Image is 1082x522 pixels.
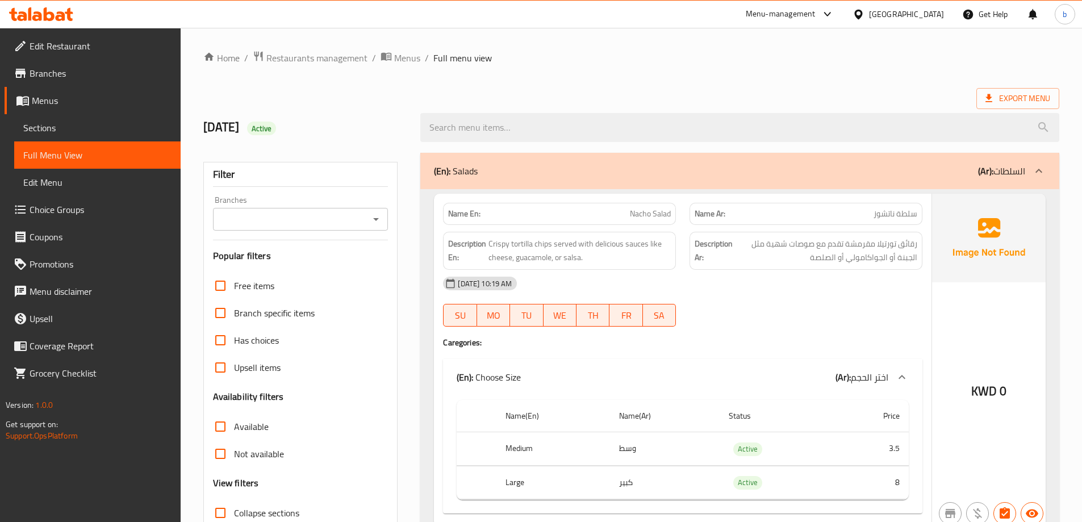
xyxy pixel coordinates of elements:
[434,164,478,178] p: Salads
[6,398,34,412] span: Version:
[614,307,638,324] span: FR
[203,51,240,65] a: Home
[544,304,576,327] button: WE
[477,304,510,327] button: MO
[720,400,833,432] th: Status
[833,400,909,432] th: Price
[971,380,997,402] span: KWD
[978,162,993,179] b: (Ar):
[733,476,762,490] div: Active
[733,442,762,456] span: Active
[548,307,572,324] span: WE
[5,32,181,60] a: Edit Restaurant
[30,285,172,298] span: Menu disclaimer
[978,164,1025,178] p: السلطات
[213,390,284,403] h3: Availability filters
[30,366,172,380] span: Grocery Checklist
[443,337,922,348] h4: Caregories:
[5,87,181,114] a: Menus
[420,153,1059,189] div: (En): Salads(Ar):السلطات
[266,51,367,65] span: Restaurants management
[247,122,277,135] div: Active
[5,196,181,223] a: Choice Groups
[457,369,473,386] b: (En):
[851,369,888,386] span: اختر الحجم
[30,230,172,244] span: Coupons
[234,447,284,461] span: Not available
[457,400,909,500] table: choices table
[234,506,299,520] span: Collapse sections
[448,208,481,220] strong: Name En:
[735,237,917,265] span: رقائق تورتيلا مقرمشة تقدم مع صوصات شهية مثل الجبنة أو الجواكامولي أو الصلصة
[213,162,388,187] div: Filter
[234,306,315,320] span: Branch specific items
[420,113,1059,142] input: search
[510,304,543,327] button: TU
[35,398,53,412] span: 1.0.0
[30,257,172,271] span: Promotions
[5,332,181,360] a: Coverage Report
[610,400,720,432] th: Name(Ar)
[203,119,407,136] h2: [DATE]
[833,432,909,466] td: 3.5
[30,339,172,353] span: Coverage Report
[14,114,181,141] a: Sections
[496,466,609,499] th: Large
[6,428,78,443] a: Support.OpsPlatform
[695,237,733,265] strong: Description Ar:
[833,466,909,499] td: 8
[32,94,172,107] span: Menus
[496,400,609,432] th: Name(En)
[643,304,676,327] button: SA
[1000,380,1006,402] span: 0
[434,162,450,179] b: (En):
[457,370,521,384] p: Choose Size
[5,250,181,278] a: Promotions
[14,169,181,196] a: Edit Menu
[1063,8,1067,20] span: b
[30,66,172,80] span: Branches
[610,432,720,466] td: وسط
[746,7,816,21] div: Menu-management
[368,211,384,227] button: Open
[695,208,725,220] strong: Name Ar:
[443,359,922,395] div: (En): Choose Size(Ar):اختر الحجم
[835,369,851,386] b: (Ar):
[5,223,181,250] a: Coupons
[448,237,486,265] strong: Description En:
[203,51,1059,65] nav: breadcrumb
[488,237,671,265] span: Crispy tortilla chips served with delicious sauces like cheese, guacamole, or salsa.
[5,305,181,332] a: Upsell
[869,8,944,20] div: [GEOGRAPHIC_DATA]
[5,360,181,387] a: Grocery Checklist
[213,249,388,262] h3: Popular filters
[247,123,277,134] span: Active
[234,361,281,374] span: Upsell items
[425,51,429,65] li: /
[610,466,720,499] td: كبير
[372,51,376,65] li: /
[23,148,172,162] span: Full Menu View
[234,420,269,433] span: Available
[985,91,1050,106] span: Export Menu
[23,121,172,135] span: Sections
[482,307,506,324] span: MO
[733,476,762,489] span: Active
[253,51,367,65] a: Restaurants management
[394,51,420,65] span: Menus
[874,208,917,220] span: سلطة ناتشوز
[496,432,609,466] th: Medium
[23,176,172,189] span: Edit Menu
[234,279,274,293] span: Free items
[443,304,477,327] button: SU
[647,307,671,324] span: SA
[244,51,248,65] li: /
[5,60,181,87] a: Branches
[30,203,172,216] span: Choice Groups
[976,88,1059,109] span: Export Menu
[14,141,181,169] a: Full Menu View
[932,194,1046,282] img: Ae5nvW7+0k+MAAAAAElFTkSuQmCC
[453,278,516,289] span: [DATE] 10:19 AM
[443,395,922,513] div: (En): Salads(Ar):السلطات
